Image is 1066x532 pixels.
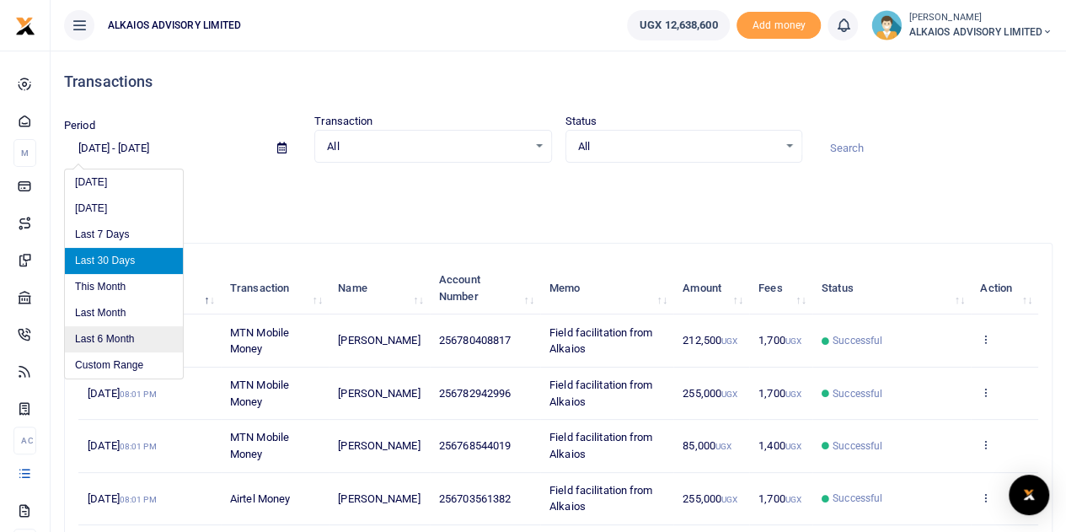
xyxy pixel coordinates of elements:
span: MTN Mobile Money [230,326,289,356]
label: Transaction [314,113,372,130]
a: logo-small logo-large logo-large [15,19,35,31]
li: Ac [13,427,36,454]
span: 255,000 [683,492,737,505]
small: 08:01 PM [120,442,157,451]
span: All [578,138,778,155]
span: 256703561382 [439,492,511,505]
h4: Transactions [64,73,1053,91]
small: 08:01 PM [120,495,157,504]
input: Search [816,134,1053,163]
span: [PERSON_NAME] [338,492,420,505]
small: UGX [785,442,801,451]
span: 1,400 [758,439,801,452]
span: Successful [833,438,882,454]
th: Memo: activate to sort column ascending [540,262,673,314]
small: UGX [721,336,737,346]
small: UGX [721,390,737,399]
li: Last 7 Days [65,222,183,248]
span: 85,000 [683,439,731,452]
a: UGX 12,638,600 [627,10,730,40]
span: [DATE] [88,387,156,400]
img: logo-small [15,16,35,36]
li: [DATE] [65,196,183,222]
span: [PERSON_NAME] [338,334,420,347]
span: [PERSON_NAME] [338,439,420,452]
small: UGX [721,495,737,504]
span: [DATE] [88,492,156,505]
th: Name: activate to sort column ascending [329,262,430,314]
span: 256768544019 [439,439,511,452]
span: MTN Mobile Money [230,379,289,408]
span: UGX 12,638,600 [640,17,717,34]
span: Field facilitation from Alkaios [549,379,652,408]
li: Wallet ballance [620,10,737,40]
small: UGX [785,390,801,399]
a: profile-user [PERSON_NAME] ALKAIOS ADVISORY LIMITED [871,10,1053,40]
span: Successful [833,491,882,506]
span: [DATE] [88,439,156,452]
li: M [13,139,36,167]
label: Status [565,113,597,130]
th: Action: activate to sort column ascending [971,262,1038,314]
div: Open Intercom Messenger [1009,475,1049,515]
span: Successful [833,333,882,348]
li: This Month [65,274,183,300]
p: Download [64,183,1053,201]
li: Last Month [65,300,183,326]
span: Field facilitation from Alkaios [549,326,652,356]
span: 1,700 [758,334,801,347]
span: All [327,138,527,155]
th: Fees: activate to sort column ascending [749,262,812,314]
li: Last 6 Month [65,326,183,352]
span: ALKAIOS ADVISORY LIMITED [101,18,248,33]
span: Add money [737,12,821,40]
th: Amount: activate to sort column ascending [673,262,749,314]
span: 256780408817 [439,334,511,347]
small: UGX [785,336,801,346]
input: select period [64,134,264,163]
th: Account Number: activate to sort column ascending [430,262,540,314]
span: Successful [833,386,882,401]
label: Period [64,117,95,134]
span: 1,700 [758,492,801,505]
th: Transaction: activate to sort column ascending [221,262,329,314]
span: 1,700 [758,387,801,400]
span: [PERSON_NAME] [338,387,420,400]
small: UGX [715,442,731,451]
small: 08:01 PM [120,390,157,399]
span: 256782942996 [439,387,511,400]
img: profile-user [871,10,902,40]
span: Field facilitation from Alkaios [549,484,652,513]
li: [DATE] [65,169,183,196]
li: Last 30 Days [65,248,183,274]
th: Status: activate to sort column ascending [812,262,971,314]
small: [PERSON_NAME] [908,11,1053,25]
span: Airtel Money [230,492,290,505]
span: Field facilitation from Alkaios [549,431,652,460]
a: Add money [737,18,821,30]
span: 255,000 [683,387,737,400]
li: Toup your wallet [737,12,821,40]
span: ALKAIOS ADVISORY LIMITED [908,24,1053,40]
span: MTN Mobile Money [230,431,289,460]
small: UGX [785,495,801,504]
span: 212,500 [683,334,737,347]
li: Custom Range [65,352,183,379]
